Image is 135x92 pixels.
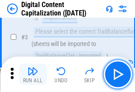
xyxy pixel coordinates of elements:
[54,78,68,83] div: Undo
[56,66,66,77] img: Undo
[84,66,95,77] img: Skip
[27,66,38,77] img: Run All
[21,34,28,41] span: # 3
[21,0,102,17] div: Digital Content Capitalization ([DATE])
[75,64,104,85] button: Skip
[42,12,77,23] div: Import Sheet
[23,78,43,83] div: Run All
[111,67,125,81] img: Main button
[19,64,47,85] button: Run All
[84,78,95,83] div: Skip
[106,5,113,12] img: Support
[34,51,103,61] div: TrailBalanceFlat - imported
[47,64,75,85] button: Undo
[117,4,128,14] img: Settings menu
[7,4,18,14] img: Back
